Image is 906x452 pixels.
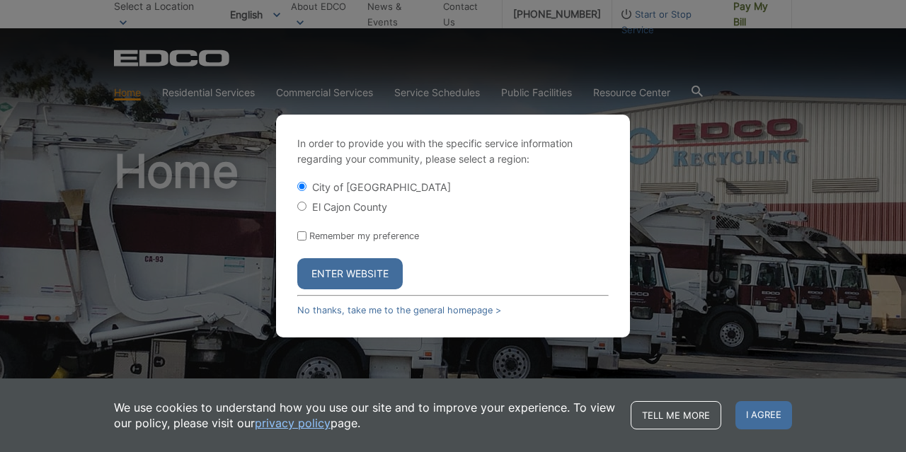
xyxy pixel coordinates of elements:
[312,201,387,213] label: El Cajon County
[735,401,792,429] span: I agree
[114,400,617,431] p: We use cookies to understand how you use our site and to improve your experience. To view our pol...
[309,231,419,241] label: Remember my preference
[631,401,721,429] a: Tell me more
[297,305,501,315] a: No thanks, take me to the general homepage >
[255,415,331,431] a: privacy policy
[297,258,403,289] button: Enter Website
[297,136,609,167] p: In order to provide you with the specific service information regarding your community, please se...
[312,181,451,193] label: City of [GEOGRAPHIC_DATA]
